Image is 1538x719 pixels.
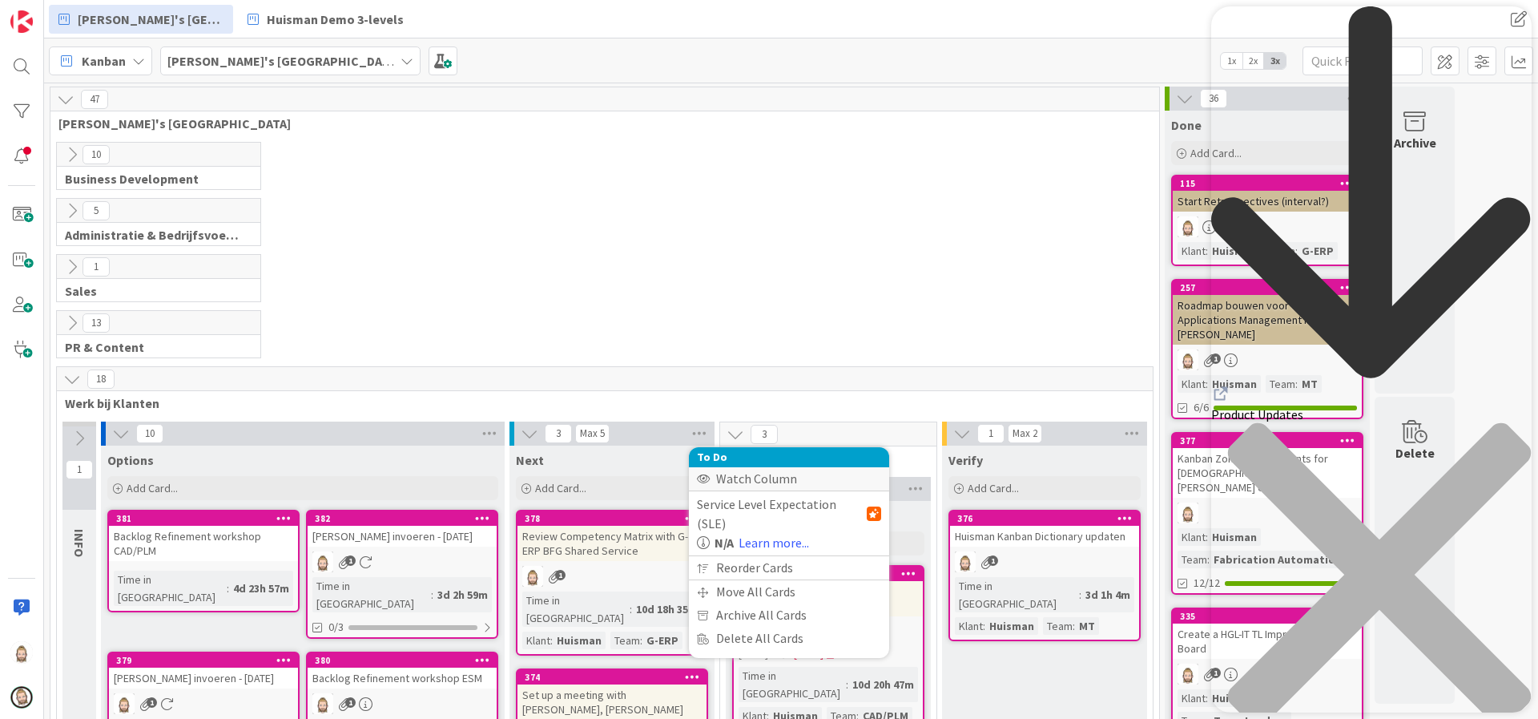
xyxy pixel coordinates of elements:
[555,570,566,580] span: 1
[955,577,1079,612] div: Time in [GEOGRAPHIC_DATA]
[988,555,998,566] span: 1
[640,632,642,649] span: :
[1043,617,1073,635] div: Team
[312,551,333,572] img: Rv
[315,655,497,666] div: 380
[315,513,497,524] div: 382
[517,511,707,526] div: 378
[1178,242,1206,260] div: Klant
[535,481,586,495] span: Add Card...
[1180,435,1362,446] div: 377
[109,511,298,526] div: 381
[517,511,707,561] div: 378Review Competency Matrix with G-ERP BFG Shared Service
[1178,528,1206,546] div: Klant
[229,580,293,597] div: 4d 23h 57m
[1190,146,1242,160] span: Add Card...
[642,632,682,649] div: G-ERP
[109,693,298,714] div: Rv
[846,676,848,693] span: :
[517,566,707,587] div: Rv
[306,510,498,639] a: 382[PERSON_NAME] invoeren - [DATE]RvTime in [GEOGRAPHIC_DATA]:3d 2h 59m0/3
[632,600,702,618] div: 10d 18h 35m
[1173,503,1362,523] div: Rv
[689,447,889,467] div: To Do
[1013,430,1037,438] div: Max 2
[1171,175,1363,266] a: 115Start Retrospectives (interval?)RvKlant:HuismanTeam:G-ERP
[955,617,983,635] div: Klant
[550,632,553,649] span: :
[1081,586,1134,604] div: 3d 1h 4m
[433,586,492,604] div: 3d 2h 59m
[1173,664,1362,685] div: Rv
[308,668,497,689] div: Backlog Refinement workshop ESM
[1173,176,1362,212] div: 115Start Retrospectives (interval?)
[10,686,33,709] img: avatar
[312,577,431,612] div: Time in [GEOGRAPHIC_DATA]
[1075,617,1099,635] div: MT
[109,668,298,689] div: [PERSON_NAME] invoeren - [DATE]
[267,10,404,29] span: Huisman Demo 3-levels
[1173,349,1362,370] div: Rv
[65,283,240,299] span: Sales
[87,370,115,389] span: 18
[58,115,1139,131] span: Rob's Kanban Zone
[1173,609,1362,659] div: 335Create a HGL-IT TL Improvement Board
[950,526,1139,547] div: Huisman Kanban Dictionary updaten
[10,641,33,664] img: Rv
[10,10,33,33] img: Visit kanbanzone.com
[238,5,413,34] a: Huisman Demo 3-levels
[1210,668,1221,678] span: 1
[630,600,632,618] span: :
[1178,216,1198,237] img: Rv
[116,513,298,524] div: 381
[127,481,178,495] span: Add Card...
[1173,191,1362,212] div: Start Retrospectives (interval?)
[83,145,110,164] span: 10
[957,513,1139,524] div: 376
[308,653,497,668] div: 380
[1173,216,1362,237] div: Rv
[136,424,163,443] span: 10
[328,619,344,636] span: 0/3
[34,2,73,22] span: Support
[739,667,846,702] div: Time in [GEOGRAPHIC_DATA]
[955,551,976,572] img: Rv
[147,697,157,708] span: 1
[65,339,240,355] span: PR & Content
[1173,434,1362,498] div: 377Kanban Zone view accounts for [DEMOGRAPHIC_DATA] [PERSON_NAME] employees
[689,467,889,491] div: Watch Column
[715,533,734,552] b: N/A
[1173,448,1362,498] div: Kanban Zone view accounts for [DEMOGRAPHIC_DATA] [PERSON_NAME] employees
[1173,281,1362,345] div: 257Roadmap bouwen voor Global IT Applications Management met [PERSON_NAME]
[308,551,497,572] div: Rv
[1171,432,1363,595] a: 377Kanban Zone view accounts for [DEMOGRAPHIC_DATA] [PERSON_NAME] employeesRvKlant:HuismanTeam:Fa...
[1206,528,1208,546] span: :
[525,513,707,524] div: 378
[977,424,1005,443] span: 1
[81,90,108,109] span: 47
[1180,282,1362,293] div: 257
[1178,551,1207,568] div: Team
[948,452,983,468] span: Verify
[83,313,110,333] span: 13
[522,592,630,627] div: Time in [GEOGRAPHIC_DATA]
[1173,295,1362,345] div: Roadmap bouwen voor Global IT Applications Management met [PERSON_NAME]
[1178,503,1198,523] img: Rv
[308,511,497,547] div: 382[PERSON_NAME] invoeren - [DATE]
[65,227,240,243] span: Administratie & Bedrijfsvoering
[1194,575,1220,592] span: 12/12
[689,627,889,650] div: Delete All Cards
[1178,349,1198,370] img: Rv
[1180,178,1362,189] div: 115
[109,511,298,561] div: 381Backlog Refinement workshop CAD/PLM
[1200,89,1227,108] span: 36
[545,424,572,443] span: 3
[950,551,1139,572] div: Rv
[689,604,889,627] div: Archive All Cards
[522,632,550,649] div: Klant
[109,526,298,561] div: Backlog Refinement workshop CAD/PLM
[697,495,881,533] div: Service Level Expectation (SLE)
[689,580,889,604] div: Move All Cards
[1206,689,1208,707] span: :
[83,201,110,220] span: 5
